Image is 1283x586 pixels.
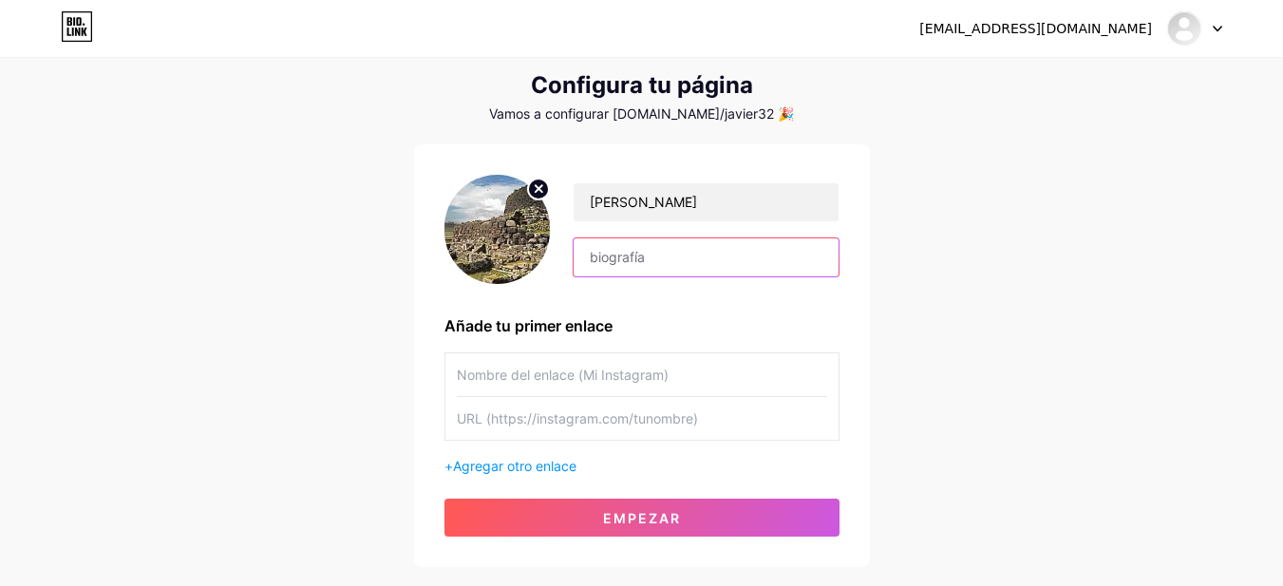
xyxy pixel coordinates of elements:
[1166,10,1202,47] img: javier32
[453,458,576,474] font: Agregar otro enlace
[603,510,681,526] font: Empezar
[444,458,453,474] font: +
[444,499,840,537] button: Empezar
[444,175,551,284] img: profile pic
[444,316,613,335] font: Añade tu primer enlace
[457,397,827,440] input: URL (https://instagram.com/tunombre)
[574,183,838,221] input: Su nombre
[457,353,827,396] input: Nombre del enlace (Mi Instagram)
[489,105,794,122] font: Vamos a configurar [DOMAIN_NAME]/javier32 🎉
[531,71,753,99] font: Configura tu página
[919,21,1152,36] font: [EMAIL_ADDRESS][DOMAIN_NAME]
[574,238,838,276] input: biografía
